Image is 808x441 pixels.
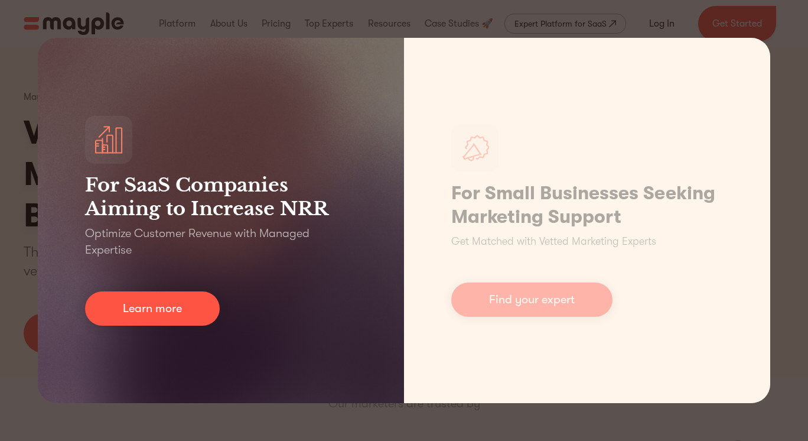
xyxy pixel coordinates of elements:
p: Get Matched with Vetted Marketing Experts [451,234,656,249]
h3: For SaaS Companies Aiming to Increase NRR [85,173,357,220]
h1: For Small Businesses Seeking Marketing Support [451,181,723,229]
p: Optimize Customer Revenue with Managed Expertise [85,225,357,258]
a: Learn more [85,291,220,326]
a: Find your expert [451,283,612,317]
